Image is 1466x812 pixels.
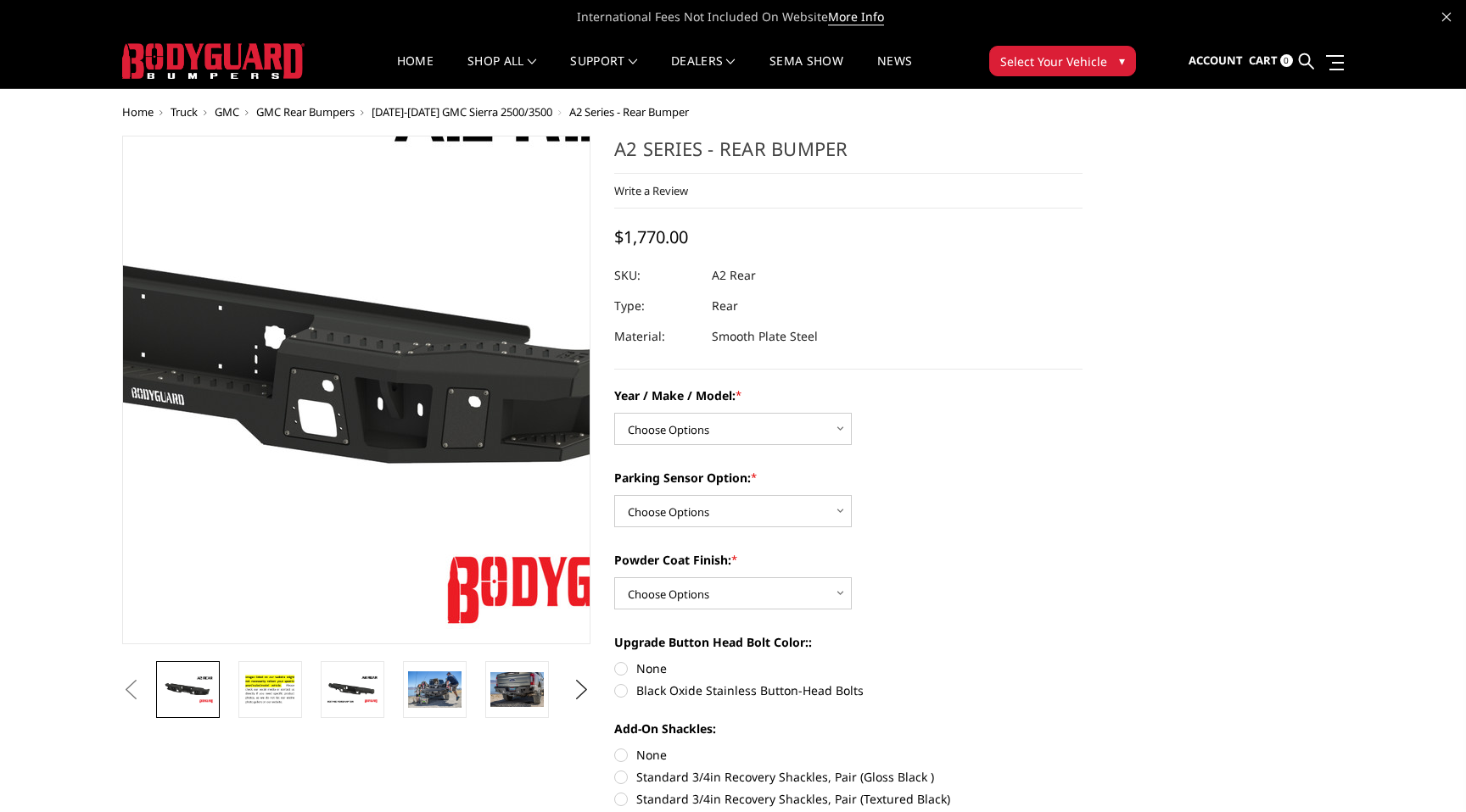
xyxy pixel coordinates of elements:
[569,104,689,120] span: A2 Series - Rear Bumper
[671,55,736,88] a: Dealers
[122,43,305,79] img: BODYGUARD BUMPERS
[570,55,637,88] a: Support
[769,55,843,88] a: SEMA Show
[467,55,536,88] a: shop all
[122,136,590,644] a: A2 Series - Rear Bumper
[614,321,699,352] dt: Material:
[569,677,595,703] button: Next
[1189,38,1243,84] a: Account
[614,681,1083,699] label: Black Oxide Stainless Button-Head Bolts
[828,8,884,25] a: More Info
[1249,38,1293,84] a: Cart 0
[614,659,1083,677] label: None
[614,387,1083,404] label: Year / Make / Model:
[161,675,215,704] img: A2 Series - Rear Bumper
[1000,53,1107,70] span: Select Your Vehicle
[614,225,688,248] span: $1,770.00
[877,55,912,88] a: News
[397,55,434,88] a: Home
[614,469,1083,487] label: Parking Sensor Option:
[614,291,699,321] dt: Type:
[712,321,818,352] dd: Smooth Plate Steel
[122,104,154,120] a: Home
[1119,52,1125,70] span: ▾
[989,46,1136,76] button: Select Your Vehicle
[712,260,756,291] dd: A2 Rear
[490,672,544,707] img: A2 Series - Rear Bumper
[614,720,1083,737] label: Add-On Shackles:
[614,551,1083,569] label: Powder Coat Finish:
[243,671,297,708] img: A2 Series - Rear Bumper
[215,104,239,120] a: GMC
[256,104,355,120] a: GMC Rear Bumpers
[614,768,1083,786] label: Standard 3/4in Recovery Shackles, Pair (Gloss Black )
[614,260,699,291] dt: SKU:
[614,136,1083,174] h1: A2 Series - Rear Bumper
[614,633,1083,651] label: Upgrade Button Head Bolt Color::
[614,183,688,198] a: Write a Review
[1249,53,1278,68] span: Cart
[326,675,379,704] img: A2 Series - Rear Bumper
[1280,54,1293,67] span: 0
[1189,53,1243,68] span: Account
[171,104,198,120] a: Truck
[614,790,1083,808] label: Standard 3/4in Recovery Shackles, Pair (Textured Black)
[712,291,738,321] dd: Rear
[372,104,552,120] a: [DATE]-[DATE] GMC Sierra 2500/3500
[614,746,1083,764] label: None
[118,677,143,703] button: Previous
[408,671,462,707] img: A2 Series - Rear Bumper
